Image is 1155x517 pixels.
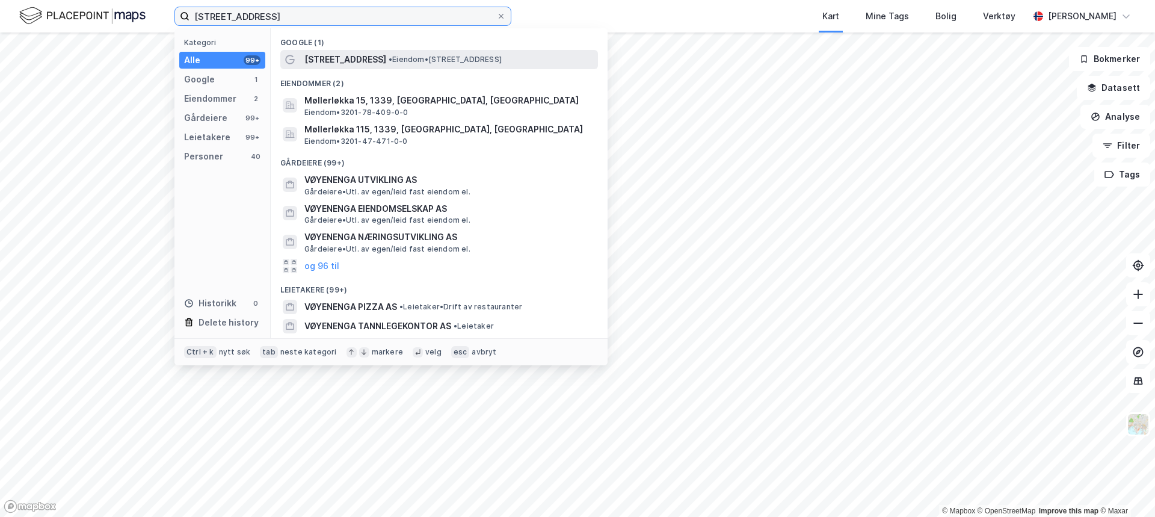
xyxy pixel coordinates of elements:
[189,7,496,25] input: Søk på adresse, matrikkel, gårdeiere, leietakere eller personer
[1077,76,1150,100] button: Datasett
[454,321,494,331] span: Leietaker
[219,347,251,357] div: nytt søk
[1127,413,1150,436] img: Z
[425,347,442,357] div: velg
[304,93,593,108] span: Møllerløkka 15, 1339, [GEOGRAPHIC_DATA], [GEOGRAPHIC_DATA]
[244,132,260,142] div: 99+
[184,346,217,358] div: Ctrl + k
[304,202,593,216] span: VØYENENGA EIENDOMSELSKAP AS
[260,346,278,358] div: tab
[978,507,1036,515] a: OpenStreetMap
[1080,105,1150,129] button: Analyse
[935,9,956,23] div: Bolig
[399,302,522,312] span: Leietaker • Drift av restauranter
[251,152,260,161] div: 40
[1039,507,1098,515] a: Improve this map
[244,55,260,65] div: 99+
[983,9,1015,23] div: Verktøy
[251,94,260,104] div: 2
[304,137,408,146] span: Eiendom • 3201-47-471-0-0
[389,55,392,64] span: •
[304,319,451,333] span: VØYENENGA TANNLEGEKONTOR AS
[184,72,215,87] div: Google
[304,108,408,117] span: Eiendom • 3201-78-409-0-0
[184,91,236,106] div: Eiendommer
[271,276,608,297] div: Leietakere (99+)
[451,346,470,358] div: esc
[304,244,470,254] span: Gårdeiere • Utl. av egen/leid fast eiendom el.
[942,507,975,515] a: Mapbox
[304,187,470,197] span: Gårdeiere • Utl. av egen/leid fast eiendom el.
[372,347,403,357] div: markere
[280,347,337,357] div: neste kategori
[251,299,260,308] div: 0
[184,38,265,47] div: Kategori
[199,315,259,330] div: Delete history
[304,215,470,225] span: Gårdeiere • Utl. av egen/leid fast eiendom el.
[1092,134,1150,158] button: Filter
[1048,9,1116,23] div: [PERSON_NAME]
[271,69,608,91] div: Eiendommer (2)
[251,75,260,84] div: 1
[184,130,230,144] div: Leietakere
[454,321,457,330] span: •
[244,113,260,123] div: 99+
[304,122,593,137] span: Møllerløkka 115, 1339, [GEOGRAPHIC_DATA], [GEOGRAPHIC_DATA]
[271,149,608,170] div: Gårdeiere (99+)
[184,53,200,67] div: Alle
[304,259,339,273] button: og 96 til
[304,300,397,314] span: VØYENENGA PIZZA AS
[399,302,403,311] span: •
[389,55,502,64] span: Eiendom • [STREET_ADDRESS]
[184,149,223,164] div: Personer
[304,52,386,67] span: [STREET_ADDRESS]
[19,5,146,26] img: logo.f888ab2527a4732fd821a326f86c7f29.svg
[472,347,496,357] div: avbryt
[1069,47,1150,71] button: Bokmerker
[184,296,236,311] div: Historikk
[866,9,909,23] div: Mine Tags
[4,500,57,513] a: Mapbox homepage
[1095,459,1155,517] iframe: Chat Widget
[1094,163,1150,187] button: Tags
[271,28,608,50] div: Google (1)
[822,9,839,23] div: Kart
[304,173,593,187] span: VØYENENGA UTVIKLING AS
[304,230,593,244] span: VØYENENGA NÆRINGSUTVIKLING AS
[184,111,227,125] div: Gårdeiere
